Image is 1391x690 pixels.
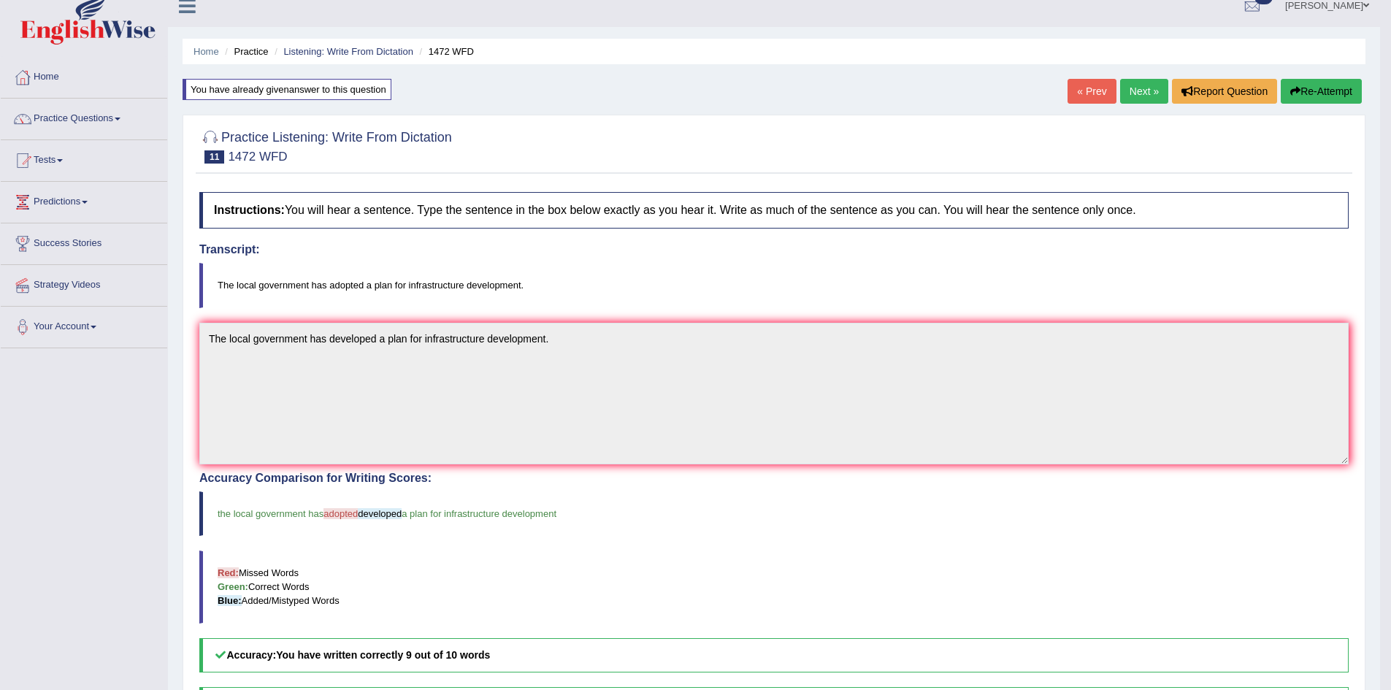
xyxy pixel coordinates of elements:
a: Predictions [1,182,167,218]
h5: Accuracy: [199,638,1349,672]
a: Strategy Videos [1,265,167,302]
a: Practice Questions [1,99,167,135]
h4: Transcript: [199,243,1349,256]
a: « Prev [1068,79,1116,104]
b: Instructions: [214,204,285,216]
a: Your Account [1,307,167,343]
a: Listening: Write From Dictation [283,46,413,57]
a: Home [193,46,219,57]
small: 1472 WFD [228,150,287,164]
b: Green: [218,581,248,592]
li: Practice [221,45,268,58]
h4: You will hear a sentence. Type the sentence in the box below exactly as you hear it. Write as muc... [199,192,1349,229]
span: the local government has [218,508,323,519]
span: a plan for infrastructure development [402,508,556,519]
b: Red: [218,567,239,578]
blockquote: The local government has adopted a plan for infrastructure development. [199,263,1349,307]
button: Re-Attempt [1281,79,1362,104]
a: Home [1,57,167,93]
b: You have written correctly 9 out of 10 words [276,649,490,661]
div: You have already given answer to this question [183,79,391,100]
blockquote: Missed Words Correct Words Added/Mistyped Words [199,551,1349,623]
li: 1472 WFD [416,45,474,58]
a: Success Stories [1,223,167,260]
span: developed [358,508,402,519]
span: adopted [323,508,358,519]
a: Next » [1120,79,1168,104]
b: Blue: [218,595,242,606]
span: 11 [204,150,224,164]
h2: Practice Listening: Write From Dictation [199,127,452,164]
h4: Accuracy Comparison for Writing Scores: [199,472,1349,485]
button: Report Question [1172,79,1277,104]
a: Tests [1,140,167,177]
textarea: To enrich screen reader interactions, please activate Accessibility in Grammarly extension settings [199,323,1349,464]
